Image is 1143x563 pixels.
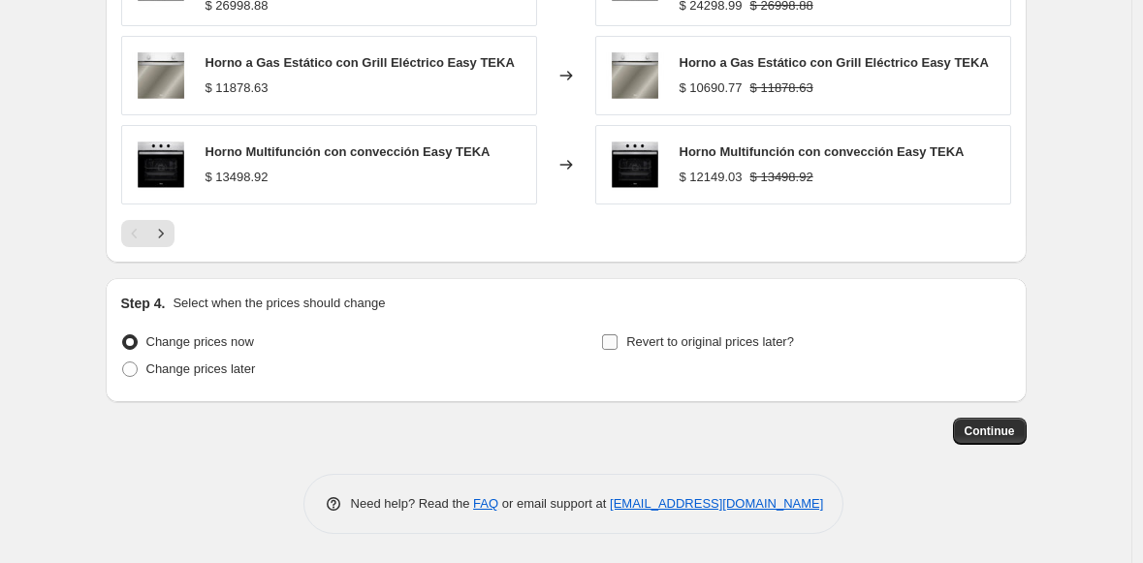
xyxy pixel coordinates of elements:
img: Horno_Multifuncion_con_conveccion_Easy_TEKA_-_jamesandstevenmx-4607442_80x.jpg [132,136,190,194]
span: Change prices now [146,334,254,349]
span: Revert to original prices later? [626,334,794,349]
span: Horno Multifunción con convección Easy TEKA [206,144,491,159]
div: $ 11878.63 [206,78,269,98]
nav: Pagination [121,220,175,247]
span: Horno Multifunción con convección Easy TEKA [680,144,965,159]
a: [EMAIL_ADDRESS][DOMAIN_NAME] [610,496,823,511]
span: Horno a Gas Estático con Grill Eléctrico Easy TEKA [206,55,515,70]
span: Continue [965,423,1015,439]
h2: Step 4. [121,294,166,313]
img: Horno_Multifuncion_con_conveccion_Easy_TEKA_-_jamesandstevenmx-4607442_80x.jpg [606,136,664,194]
a: FAQ [473,496,498,511]
strike: $ 11878.63 [750,78,813,98]
div: $ 12149.03 [680,168,743,187]
p: Select when the prices should change [173,294,385,313]
button: Next [147,220,175,247]
strike: $ 13498.92 [750,168,813,187]
img: Horno_a_Gas_Estatico_con_Grill_Electrico_Easy_TEKA_-_jamesandstevenmx-4606145_80x.jpg [606,47,664,105]
button: Continue [953,418,1027,445]
span: or email support at [498,496,610,511]
div: $ 10690.77 [680,78,743,98]
span: Change prices later [146,361,256,376]
img: Horno_a_Gas_Estatico_con_Grill_Electrico_Easy_TEKA_-_jamesandstevenmx-4606145_80x.jpg [132,47,190,105]
div: $ 13498.92 [206,168,269,187]
span: Horno a Gas Estático con Grill Eléctrico Easy TEKA [680,55,989,70]
span: Need help? Read the [351,496,474,511]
